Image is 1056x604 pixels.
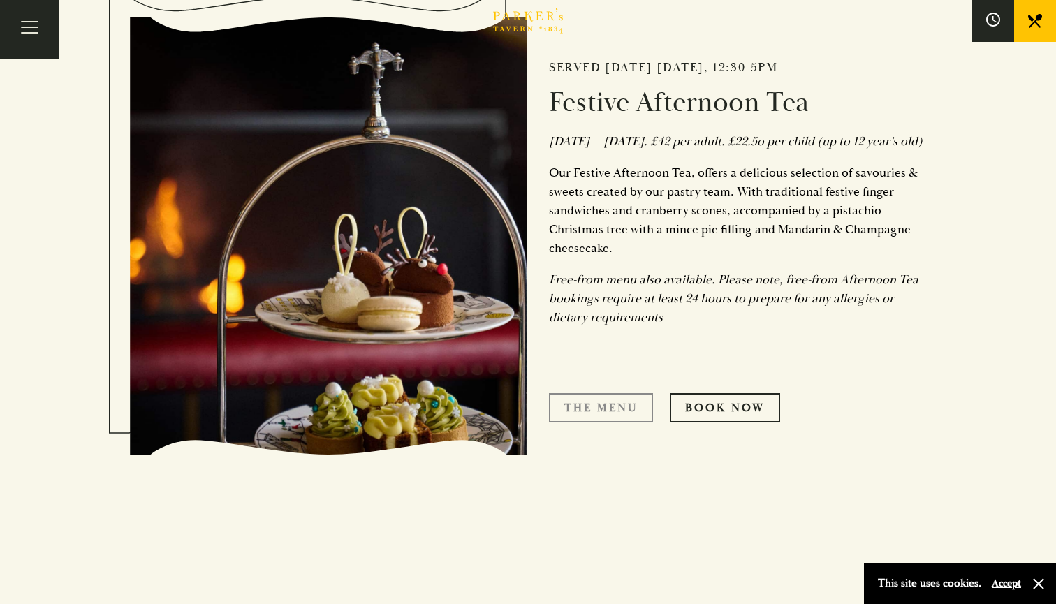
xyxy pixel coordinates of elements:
p: This site uses cookies. [878,573,981,594]
p: Our Festive Afternoon Tea, offers a delicious selection of savouries & sweets created by our past... [549,163,926,258]
button: Close and accept [1032,577,1046,591]
h3: Festive Afternoon Tea [549,86,926,119]
em: Free-from menu also available. Please note, free-from Afternoon Tea bookings require at least 24 ... [549,272,918,325]
a: Book Now [670,393,780,422]
h2: Served [DATE]-[DATE], 12:30-5pm [549,60,926,75]
button: Accept [992,577,1021,590]
a: The Menu [549,393,653,422]
em: [DATE] – [DATE]. £42 per adult. £22.5o per child (up to 12 year’s old) [549,133,923,149]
